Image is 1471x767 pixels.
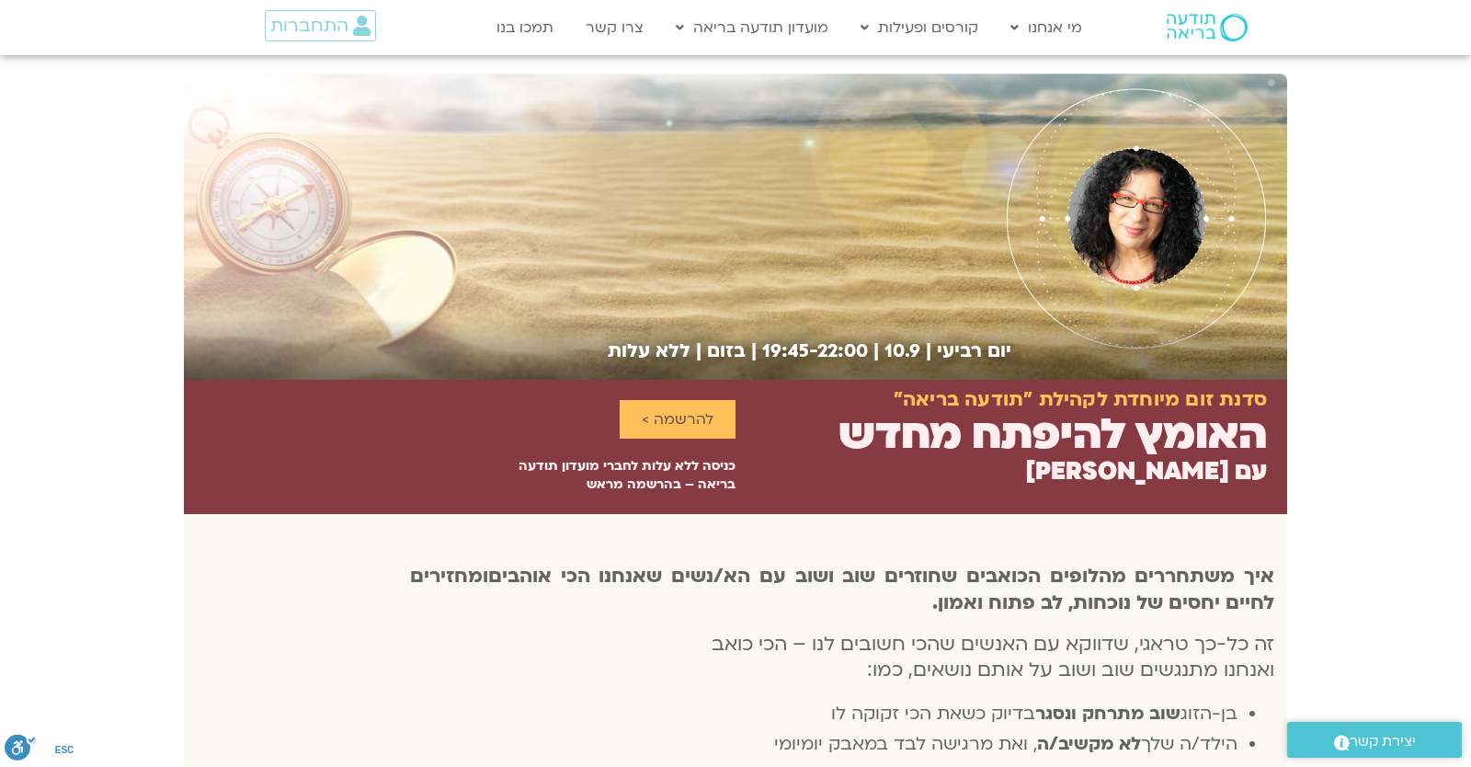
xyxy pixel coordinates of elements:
span: זה כל-כך טראגי, שדווקא עם האנשים שהכי חשובים לנו – הכי כואב [712,631,1274,658]
b: לא מקשיב/ה [1037,732,1141,756]
b: איך משתחררים מהלופים הכואבים שחוזרים שוב ושוב עם הא/נשים שאנחנו הכי אוהבים [488,563,1274,590]
a: יצירת קשר [1287,722,1462,758]
span: ואנחנו מתנגשים שוב ושוב על אותם נושאים, כמו: [867,657,1274,683]
a: התחברות [265,10,376,41]
a: מי אנחנו [1001,10,1091,45]
span: התחברות [270,16,348,36]
a: תמכו בנו [487,10,563,45]
h2: האומץ להיפתח מחדש [838,410,1267,459]
a: מועדון תודעה בריאה [667,10,838,45]
span: יצירת קשר [1350,729,1416,754]
b: ומחזירים לחיים יחסים של נוכחות, לב פתוח ואמון. [410,563,1274,616]
p: כניסה ללא עלות לחברי מועדון תודעה בריאה – בהרשמה מראש [486,457,735,494]
h2: עם [PERSON_NAME] [1025,458,1267,486]
span: להרשמה > [642,411,713,428]
span: בן-הזוג [1180,702,1237,726]
h2: יום רביעי | 10.9 | 19:45-22:00 | בזום | ללא עלות [184,340,1011,361]
span: הילד/ה שלך [1141,732,1237,756]
a: קורסים ופעילות [851,10,987,45]
a: להרשמה > [620,400,735,439]
img: תודעה בריאה [1167,14,1248,41]
b: שוב מתרחק ונסגר [1035,702,1180,726]
span: , ואת מרגישה לבד במאבק יומיומי [774,732,1037,756]
a: צרו קשר [576,10,653,45]
span: בדיוק כשאת הכי זקוקה לו [831,702,1035,726]
h2: סדנת זום מיוחדת לקהילת "תודעה בריאה" [894,389,1267,411]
